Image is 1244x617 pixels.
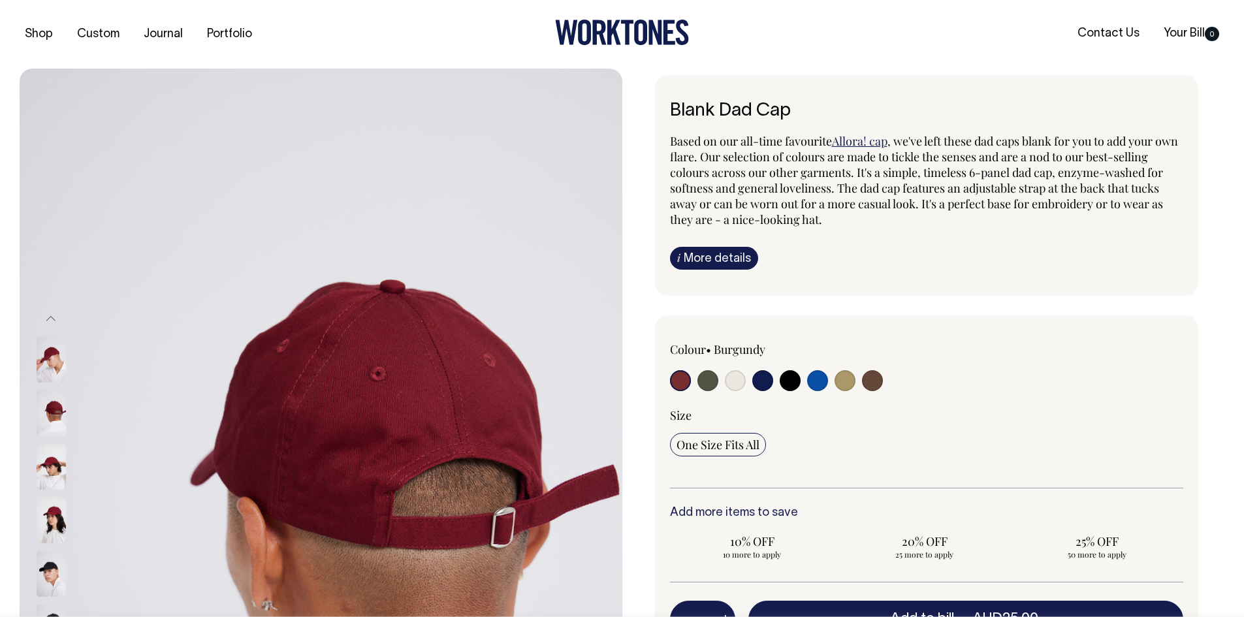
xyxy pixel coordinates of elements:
a: Custom [72,24,125,45]
input: One Size Fits All [670,433,766,456]
span: 10 more to apply [677,549,828,560]
img: burgundy [37,337,66,383]
img: burgundy [37,390,66,436]
span: 25% OFF [1021,533,1173,549]
input: 20% OFF 25 more to apply [842,530,1007,563]
span: One Size Fits All [677,437,759,452]
a: Allora! cap [832,133,887,149]
span: 0 [1205,27,1219,41]
span: 10% OFF [677,533,828,549]
img: burgundy [37,444,66,490]
span: Based on our all-time favourite [670,133,832,149]
a: Your Bill0 [1158,23,1224,44]
a: Contact Us [1072,23,1145,44]
input: 10% OFF 10 more to apply [670,530,835,563]
span: 25 more to apply [849,549,1000,560]
span: 20% OFF [849,533,1000,549]
span: i [677,251,680,264]
label: Burgundy [714,341,765,357]
img: black [37,551,66,597]
div: Colour [670,341,876,357]
a: Shop [20,24,58,45]
input: 25% OFF 50 more to apply [1015,530,1179,563]
h6: Blank Dad Cap [670,101,1184,121]
div: Size [670,407,1184,423]
a: Journal [138,24,188,45]
a: iMore details [670,247,758,270]
img: burgundy [37,498,66,543]
span: , we've left these dad caps blank for you to add your own flare. Our selection of colours are mad... [670,133,1178,227]
button: Previous [41,304,61,333]
h6: Add more items to save [670,507,1184,520]
span: • [706,341,711,357]
span: 50 more to apply [1021,549,1173,560]
a: Portfolio [202,24,257,45]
